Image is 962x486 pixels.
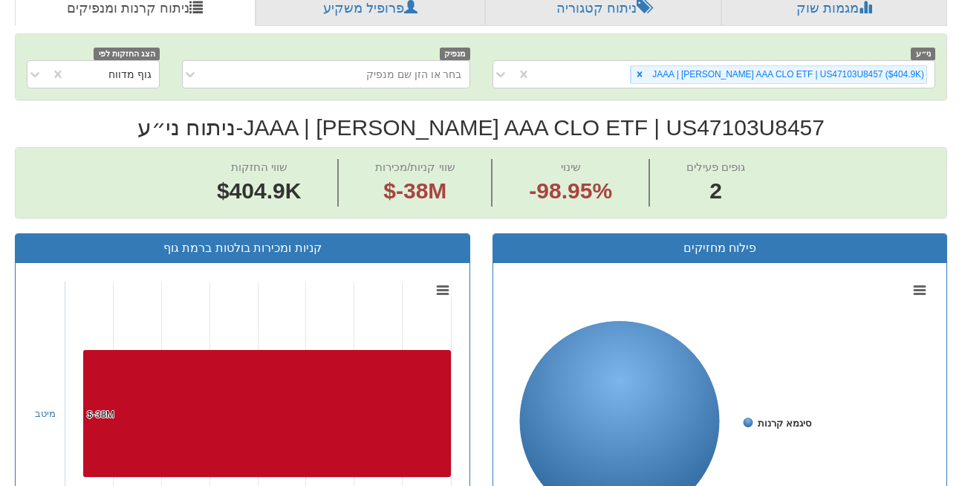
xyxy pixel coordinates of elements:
tspan: סיגמא קרנות [758,418,812,429]
span: שינוי [561,161,581,173]
span: הצג החזקות לפי [94,48,159,60]
tspan: $-38M [87,409,114,420]
span: 2 [686,175,745,207]
span: גופים פעילים [686,161,745,173]
span: שווי קניות/מכירות [375,161,455,173]
span: מנפיק [440,48,470,60]
span: $404.9K [217,178,301,203]
span: -98.95% [529,175,612,207]
div: JAAA | [PERSON_NAME] AAA CLO ETF | US47103U8457 ‎($404.9K‎)‎ [648,66,926,83]
span: $-38M [383,178,446,203]
span: שווי החזקות [231,161,287,173]
h3: קניות ומכירות בולטות ברמת גוף [27,242,458,255]
h2: JAAA | [PERSON_NAME] AAA CLO ETF | US47103U8457 - ניתוח ני״ע [15,115,947,140]
h3: פילוח מחזיקים [504,242,936,255]
div: גוף מדווח [108,67,152,82]
span: ני״ע [911,48,935,60]
div: בחר או הזן שם מנפיק [366,67,462,82]
a: מיטב [35,408,56,419]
